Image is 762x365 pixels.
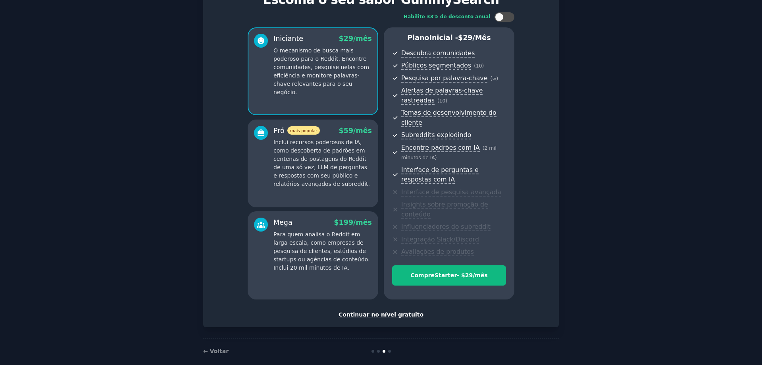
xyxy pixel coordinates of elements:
font: 29 [344,35,353,42]
font: Interface de perguntas e respostas com IA [401,166,479,183]
font: /mês [353,218,372,226]
font: Pesquisa por palavra-chave [401,74,487,82]
font: /mês [473,34,491,42]
font: Continuar no nível gratuito [339,311,423,318]
font: O mecanismo de busca mais poderoso para o Reddit. Encontre comunidades, pesquise nelas com eficiê... [273,47,369,95]
font: Pró [273,127,285,135]
font: Públicos segmentados [401,62,471,69]
font: ) [482,63,484,69]
font: - $ [457,272,465,278]
font: Habilite 33% de desconto anual [404,14,491,19]
font: 10 [476,63,482,69]
font: Plano [407,34,429,42]
font: $ [334,218,339,226]
font: /mês [473,272,488,278]
font: Inicial - [429,34,458,42]
font: 29 [465,272,473,278]
button: CompreStarter- $29/mês [392,265,506,286]
font: Iniciante [273,35,303,42]
font: ) [445,98,447,104]
font: ) [496,76,498,81]
font: 199 [339,218,354,226]
font: $ [339,35,344,42]
font: Temas de desenvolvimento do cliente [401,109,496,126]
font: ( [490,76,492,81]
font: 59 [344,127,353,135]
a: ← Voltar [203,348,229,354]
font: 10 [439,98,446,104]
font: $ [339,127,344,135]
font: ( [474,63,476,69]
font: Compre [410,272,435,278]
font: ) [435,155,437,160]
font: ( [483,145,485,151]
font: /mês [353,127,372,135]
font: Avaliações de produtos [401,248,474,255]
font: $ [458,34,463,42]
font: 29 [463,34,472,42]
font: Insights sobre promoção de conteúdo [401,201,488,218]
font: ( [437,98,439,104]
font: Influenciadores do subreddit [401,223,491,230]
font: Alertas de palavras-chave rastreadas [401,87,483,104]
font: Starter [435,272,457,278]
font: Inclui recursos poderosos de IA, como descoberta de padrões em centenas de postagens do Reddit de... [273,139,370,187]
font: 2 mil minutos de IA [401,145,496,161]
font: Subreddits explodindo [401,131,471,139]
font: Interface de pesquisa avançada [401,188,501,196]
font: Encontre padrões com IA [401,144,480,151]
font: Para quem analisa o Reddit em larga escala, como empresas de pesquisa de clientes, estúdios de st... [273,231,370,271]
font: Mega [273,218,292,226]
font: ∞ [492,76,496,81]
font: mais popular [290,128,317,133]
font: /mês [353,35,372,42]
font: Integração Slack/Discord [401,236,479,243]
font: Descubra comunidades [401,49,475,57]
